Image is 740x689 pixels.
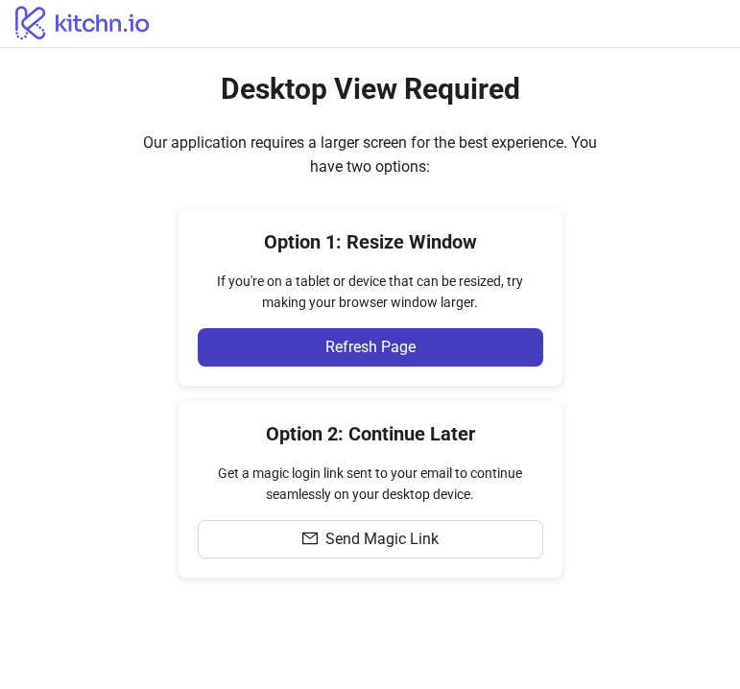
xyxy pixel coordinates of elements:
[325,339,416,356] span: Refresh Page
[131,131,610,178] div: Our application requires a larger screen for the best experience. You have two options:
[198,520,543,558] button: Send Magic Link
[325,531,439,548] span: Send Magic Link
[198,420,543,447] h4: Option 2: Continue Later
[198,228,543,255] h4: Option 1: Resize Window
[198,463,543,505] div: Get a magic login link sent to your email to continue seamlessly on your desktop device.
[221,71,520,107] h2: Desktop View Required
[302,531,318,546] span: mail
[198,328,543,367] button: Refresh Page
[198,271,543,313] div: If you're on a tablet or device that can be resized, try making your browser window larger.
